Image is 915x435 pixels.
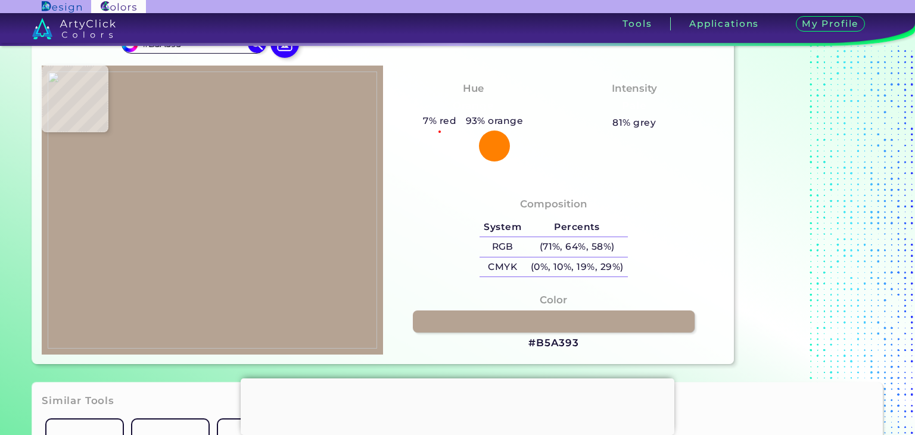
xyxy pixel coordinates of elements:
h5: 93% orange [461,113,528,129]
h5: Percents [526,218,628,237]
h5: (0%, 10%, 19%, 29%) [526,257,628,277]
h5: RGB [480,237,526,257]
img: ArtyClick Design logo [42,1,82,13]
h4: Intensity [612,80,657,97]
img: logo_artyclick_colors_white.svg [32,18,116,39]
h3: Orange [447,99,499,113]
h3: Similar Tools [42,394,114,408]
h5: System [480,218,526,237]
img: 2f86dc80-b07e-455c-8671-c6057ff7132a [48,72,377,349]
h3: Pale [617,99,651,113]
h5: 81% grey [612,115,656,130]
h5: (71%, 64%, 58%) [526,237,628,257]
h3: My Profile [796,16,865,32]
h4: Composition [520,195,587,213]
h3: Applications [689,19,759,28]
h4: Hue [463,80,484,97]
h3: #B5A393 [528,336,579,350]
h4: Color [540,291,567,309]
h3: Tools [623,19,652,28]
h5: 7% red [418,113,460,129]
h5: CMYK [480,257,526,277]
iframe: Advertisement [241,378,674,432]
